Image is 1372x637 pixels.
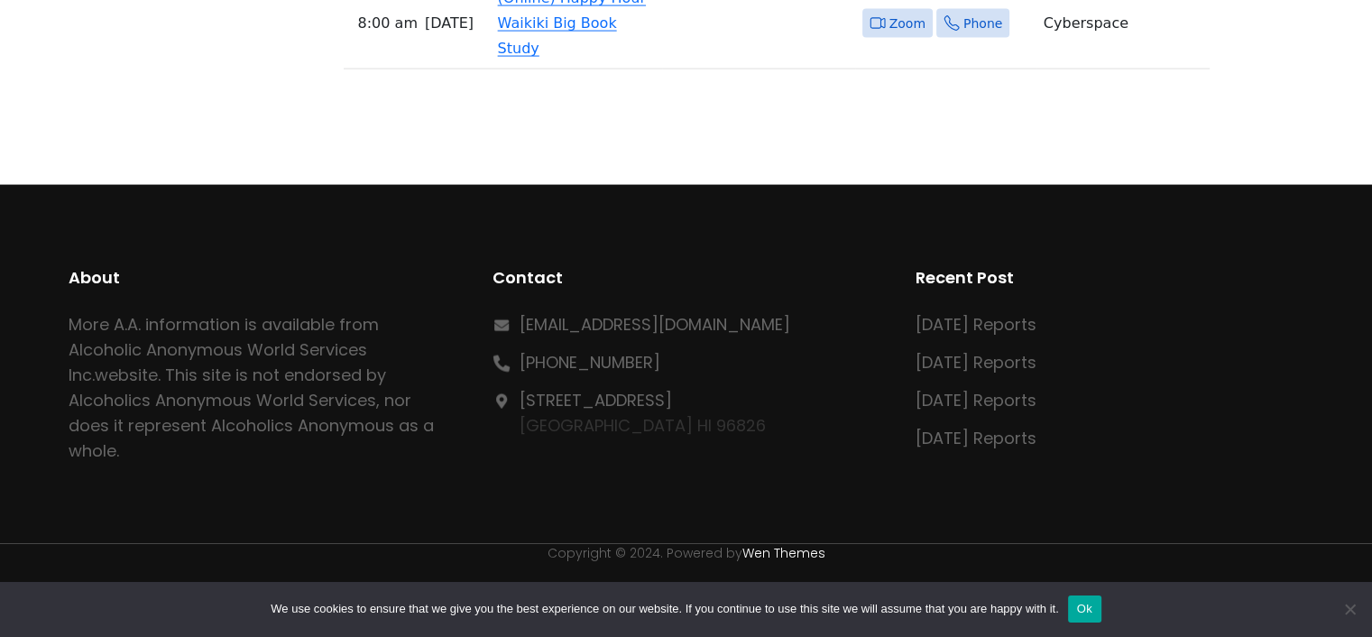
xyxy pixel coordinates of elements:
[520,389,672,411] a: [STREET_ADDRESS]
[520,351,660,374] a: [PHONE_NUMBER]
[916,351,1036,374] a: [DATE] Reports
[889,13,925,35] span: Zoom
[358,11,418,36] span: 8:00 AM
[69,265,456,291] h2: About
[916,389,1036,411] a: [DATE] Reports
[916,265,1303,291] h2: Recent Post
[916,427,1036,449] a: [DATE] Reports
[916,313,1036,336] a: [DATE] Reports
[425,11,474,36] span: [DATE]
[69,312,456,464] p: More A.A. information is available from Alcoholic Anonymous World Services Inc. . This site is no...
[493,265,880,291] h2: Contact
[1068,595,1101,623] button: Ok
[69,544,1303,564] p: Copyright © 2024. Powered by
[963,13,1002,35] span: Phone
[520,313,790,336] a: [EMAIL_ADDRESS][DOMAIN_NAME]
[95,364,158,386] a: website
[742,544,825,562] a: Wen Themes
[520,388,766,439] p: [GEOGRAPHIC_DATA] HI 96826
[271,600,1058,618] span: We use cookies to ensure that we give you the best experience on our website. If you continue to ...
[1340,600,1358,618] span: No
